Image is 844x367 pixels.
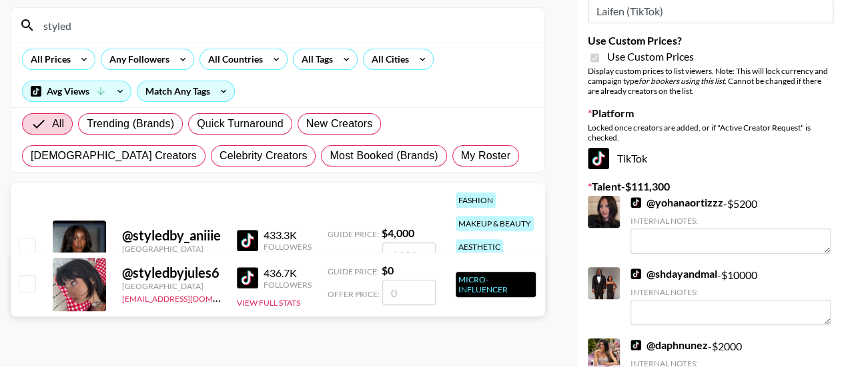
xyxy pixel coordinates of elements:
[122,244,221,254] div: [GEOGRAPHIC_DATA]
[122,291,256,304] a: [EMAIL_ADDRESS][DOMAIN_NAME]
[630,267,831,325] div: - $ 10000
[264,228,312,242] div: 433.3K
[306,116,373,132] span: New Creators
[197,116,284,132] span: Quick Turnaround
[630,267,717,280] a: @shdayandmal
[264,266,312,280] div: 436.7K
[639,76,725,86] em: for bookers using this list
[122,227,221,244] div: @ styledby_aniiie
[328,289,380,299] span: Offer Price:
[382,280,436,305] input: 0
[630,216,831,226] div: Internal Notes:
[264,280,312,290] div: Followers
[588,66,833,96] div: Display custom prices to list viewers. Note: This will lock currency and campaign type . Cannot b...
[87,116,174,132] span: Trending (Brands)
[328,251,380,261] span: Offer Price:
[382,264,394,276] strong: $ 0
[456,272,536,297] div: Micro-Influencer
[328,229,379,239] span: Guide Price:
[461,148,510,164] span: My Roster
[294,49,336,69] div: All Tags
[35,15,536,36] input: Search by User Name
[237,298,300,308] button: View Full Stats
[630,196,831,254] div: - $ 5200
[588,148,833,169] div: TikTok
[456,216,534,231] div: makeup & beauty
[237,230,258,251] img: TikTok
[328,266,379,276] span: Guide Price:
[200,49,266,69] div: All Countries
[630,338,708,352] a: @daphnunez
[122,264,221,281] div: @ styledbyjules6
[630,287,831,297] div: Internal Notes:
[237,267,258,288] img: TikTok
[588,34,833,47] label: Use Custom Prices?
[52,116,64,132] span: All
[382,242,436,268] input: 4,000
[330,148,438,164] span: Most Booked (Brands)
[364,49,412,69] div: All Cities
[23,81,131,101] div: Avg Views
[630,196,723,209] a: @yohanaortizzz
[456,192,496,208] div: fashion
[588,148,609,169] img: TikTok
[588,123,833,143] div: Locked once creators are added, or if "Active Creator Request" is checked.
[456,239,503,254] div: aesthetic
[630,340,641,350] img: TikTok
[23,49,73,69] div: All Prices
[382,226,414,239] strong: $ 4,000
[588,107,833,120] label: Platform
[31,148,197,164] span: [DEMOGRAPHIC_DATA] Creators
[588,180,833,193] label: Talent - $ 111,300
[264,242,312,252] div: Followers
[630,268,641,279] img: TikTok
[101,49,172,69] div: Any Followers
[607,50,694,63] span: Use Custom Prices
[137,81,234,101] div: Match Any Tags
[220,148,308,164] span: Celebrity Creators
[630,197,641,208] img: TikTok
[122,281,221,291] div: [GEOGRAPHIC_DATA]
